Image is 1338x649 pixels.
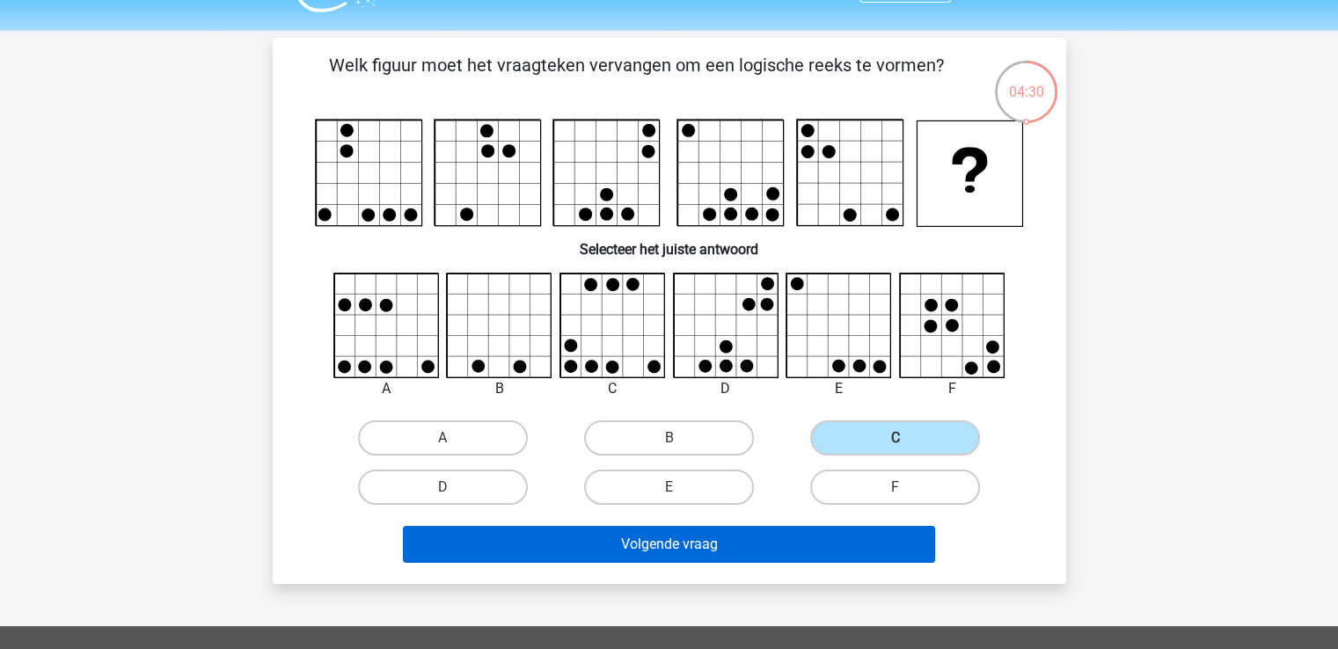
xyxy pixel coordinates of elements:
label: C [810,420,980,456]
h6: Selecteer het juiste antwoord [301,227,1038,258]
div: B [433,378,566,399]
div: C [546,378,679,399]
p: Welk figuur moet het vraagteken vervangen om een logische reeks te vormen? [301,52,972,105]
label: E [584,470,754,505]
label: F [810,470,980,505]
div: 04:30 [993,59,1059,103]
div: A [320,378,453,399]
button: Volgende vraag [403,526,935,563]
div: D [660,378,793,399]
div: F [886,378,1019,399]
label: B [584,420,754,456]
label: D [358,470,528,505]
label: A [358,420,528,456]
div: E [772,378,905,399]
